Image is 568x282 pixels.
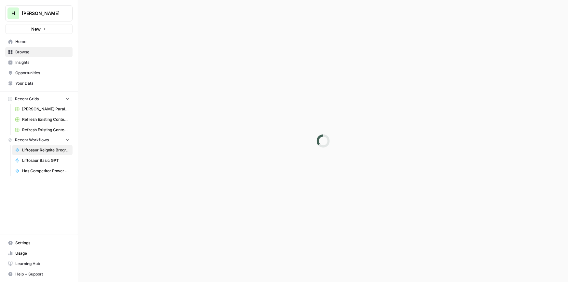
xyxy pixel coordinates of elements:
[15,80,70,86] span: Your Data
[22,147,70,153] span: Liftosaur Reignite Brogress
[5,68,73,78] a: Opportunities
[15,240,70,246] span: Settings
[15,60,70,65] span: Insights
[31,26,41,32] span: New
[22,158,70,163] span: Liftosaur Basic GPT
[15,70,70,76] span: Opportunities
[22,127,70,133] span: Refresh Existing Content Only Based on SERP
[5,259,73,269] a: Learning Hub
[15,261,70,267] span: Learning Hub
[12,104,73,114] a: [PERSON_NAME] Paralegal Grid
[15,137,49,143] span: Recent Workflows
[12,114,73,125] a: Refresh Existing Content [DATE] Deleted AEO, doesn't work now
[15,39,70,45] span: Home
[11,9,15,17] span: H
[5,248,73,259] a: Usage
[5,47,73,57] a: Browse
[15,271,70,277] span: Help + Support
[5,135,73,145] button: Recent Workflows
[5,269,73,279] button: Help + Support
[5,24,73,34] button: New
[22,117,70,122] span: Refresh Existing Content [DATE] Deleted AEO, doesn't work now
[22,106,70,112] span: [PERSON_NAME] Paralegal Grid
[22,168,70,174] span: Has Competitor Power Step on SERPs
[15,49,70,55] span: Browse
[5,94,73,104] button: Recent Grids
[5,5,73,21] button: Workspace: Hasbrook
[5,78,73,89] a: Your Data
[12,125,73,135] a: Refresh Existing Content Only Based on SERP
[15,96,39,102] span: Recent Grids
[12,166,73,176] a: Has Competitor Power Step on SERPs
[15,250,70,256] span: Usage
[12,145,73,155] a: Liftosaur Reignite Brogress
[12,155,73,166] a: Liftosaur Basic GPT
[5,238,73,248] a: Settings
[22,10,61,17] span: [PERSON_NAME]
[5,57,73,68] a: Insights
[5,36,73,47] a: Home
